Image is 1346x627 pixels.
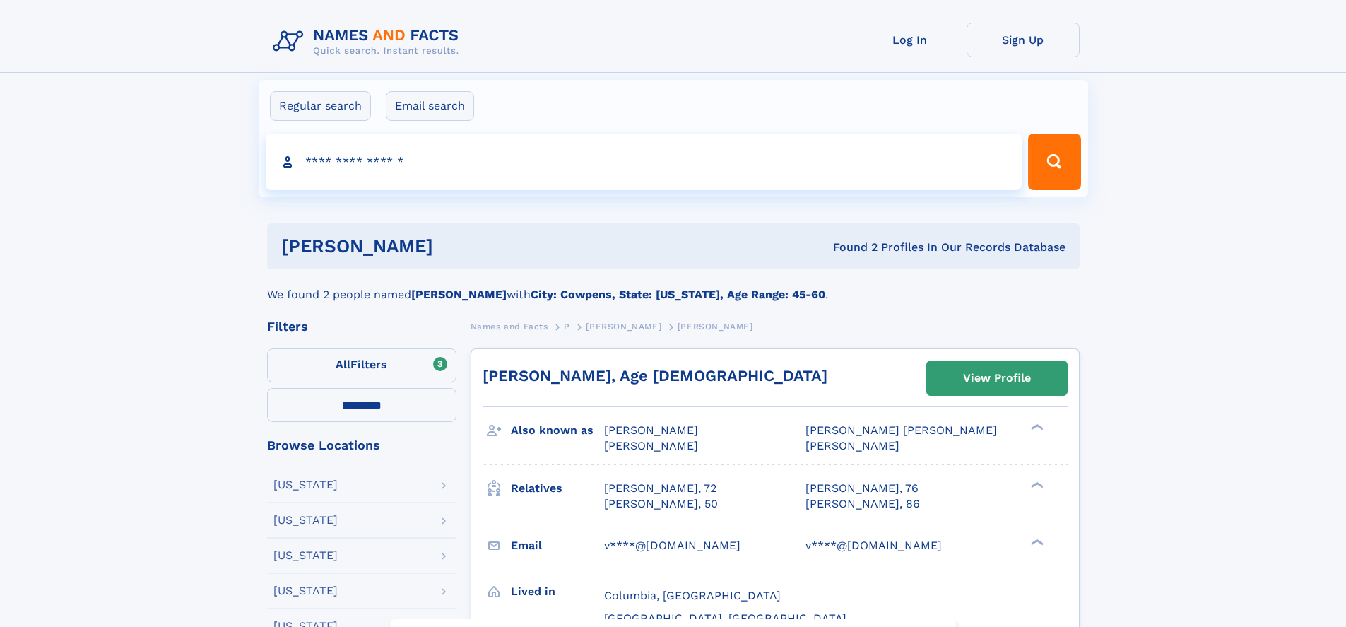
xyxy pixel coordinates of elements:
[805,496,920,512] a: [PERSON_NAME], 86
[531,288,825,301] b: City: Cowpens, State: [US_STATE], Age Range: 45-60
[604,481,716,496] a: [PERSON_NAME], 72
[1027,480,1044,489] div: ❯
[336,358,350,371] span: All
[267,439,456,452] div: Browse Locations
[1027,423,1044,432] div: ❯
[604,611,846,625] span: [GEOGRAPHIC_DATA], [GEOGRAPHIC_DATA]
[267,269,1080,303] div: We found 2 people named with .
[1028,134,1080,190] button: Search Button
[854,23,967,57] a: Log In
[678,322,753,332] span: [PERSON_NAME]
[511,476,604,500] h3: Relatives
[270,91,371,121] label: Regular search
[483,367,827,385] a: [PERSON_NAME], Age [DEMOGRAPHIC_DATA]
[511,534,604,558] h3: Email
[633,240,1065,255] div: Found 2 Profiles In Our Records Database
[604,439,698,452] span: [PERSON_NAME]
[273,515,338,526] div: [US_STATE]
[604,589,781,602] span: Columbia, [GEOGRAPHIC_DATA]
[411,288,507,301] b: [PERSON_NAME]
[967,23,1080,57] a: Sign Up
[805,439,899,452] span: [PERSON_NAME]
[471,317,548,335] a: Names and Facts
[586,317,661,335] a: [PERSON_NAME]
[963,362,1031,394] div: View Profile
[267,23,471,61] img: Logo Names and Facts
[564,322,570,332] span: P
[273,479,338,491] div: [US_STATE]
[273,585,338,597] div: [US_STATE]
[1027,537,1044,546] div: ❯
[604,423,698,437] span: [PERSON_NAME]
[266,134,1022,190] input: search input
[927,361,1067,395] a: View Profile
[281,238,633,255] h1: [PERSON_NAME]
[267,348,456,382] label: Filters
[267,320,456,333] div: Filters
[511,418,604,443] h3: Also known as
[511,580,604,604] h3: Lived in
[273,550,338,561] div: [US_STATE]
[805,481,919,496] a: [PERSON_NAME], 76
[604,496,718,512] a: [PERSON_NAME], 50
[805,423,997,437] span: [PERSON_NAME] [PERSON_NAME]
[386,91,474,121] label: Email search
[564,317,570,335] a: P
[586,322,661,332] span: [PERSON_NAME]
